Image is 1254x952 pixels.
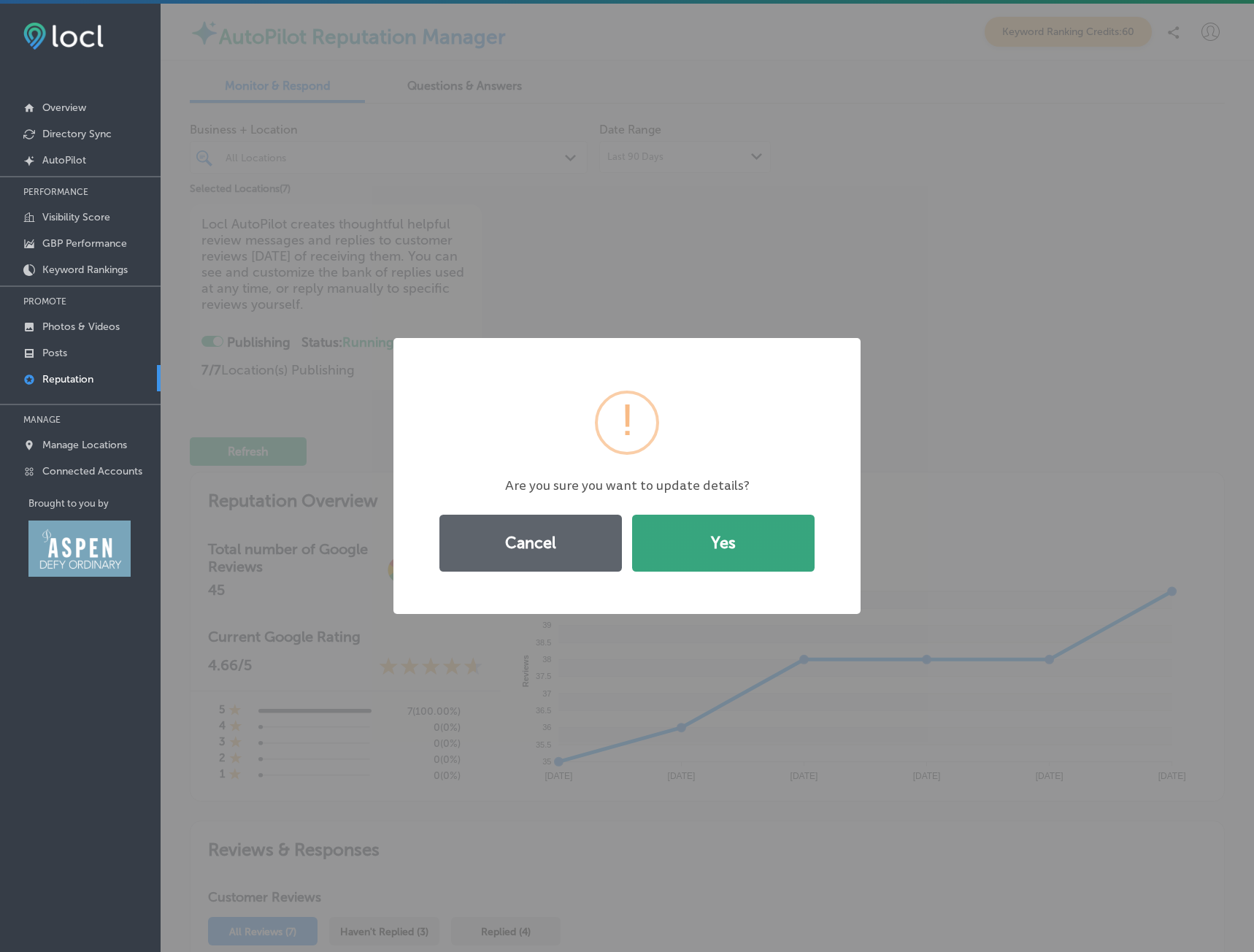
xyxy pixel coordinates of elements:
p: Photos & Videos [42,320,120,333]
p: Reputation [42,373,93,385]
p: AutoPilot [42,154,86,166]
p: GBP Performance [42,237,127,250]
p: Visibility Score [42,211,110,223]
p: Overview [42,101,86,114]
p: Connected Accounts [42,465,142,477]
p: Directory Sync [42,128,112,140]
p: Manage Locations [42,439,127,451]
img: fda3e92497d09a02dc62c9cd864e3231.png [23,23,104,50]
p: Brought to you by [28,498,161,509]
button: Yes [632,515,815,572]
p: Keyword Rankings [42,264,128,276]
p: Posts [42,347,67,359]
div: Are you sure you want to update details? [431,477,823,495]
img: Aspen [28,521,131,577]
button: Cancel [439,515,622,572]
